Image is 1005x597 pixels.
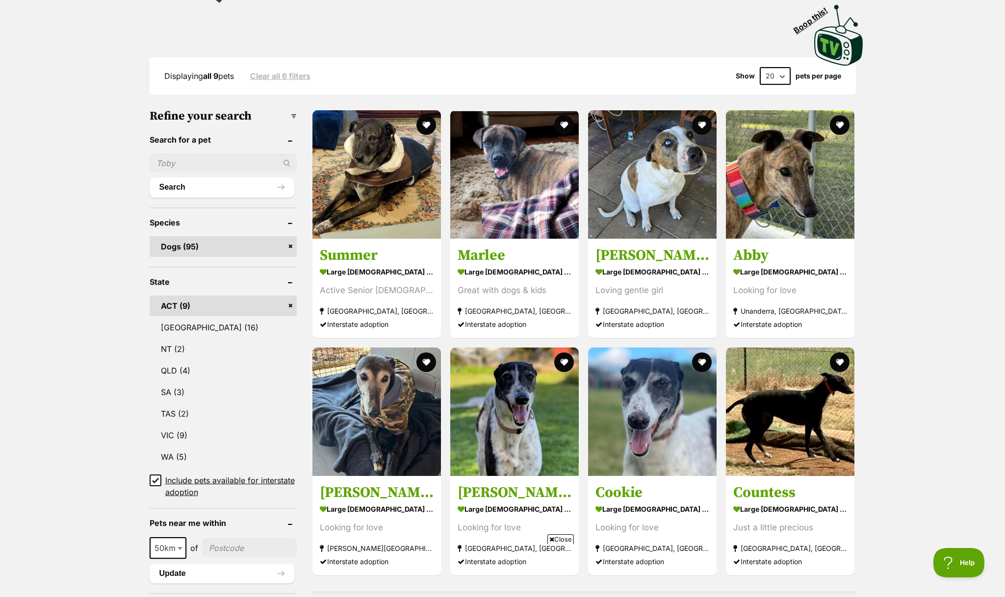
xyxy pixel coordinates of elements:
iframe: Help Scout Beacon - Open [933,548,985,577]
h3: Refine your search [150,109,297,123]
button: favourite [830,352,850,372]
strong: large [DEMOGRAPHIC_DATA] Dog [595,265,709,279]
span: 50km [150,537,186,559]
a: [GEOGRAPHIC_DATA] (16) [150,317,297,338]
a: [PERSON_NAME] large [DEMOGRAPHIC_DATA] Dog Looking for love [GEOGRAPHIC_DATA], [GEOGRAPHIC_DATA] ... [450,476,579,575]
div: Interstate adoption [458,318,571,331]
button: favourite [692,352,712,372]
strong: [GEOGRAPHIC_DATA], [GEOGRAPHIC_DATA] [458,304,571,318]
strong: [GEOGRAPHIC_DATA], [GEOGRAPHIC_DATA] [320,304,434,318]
strong: [GEOGRAPHIC_DATA], [GEOGRAPHIC_DATA] [733,542,847,555]
div: Active Senior [DEMOGRAPHIC_DATA] [320,284,434,297]
img: PetRescue TV logo [814,5,863,66]
a: Countess large [DEMOGRAPHIC_DATA] Dog Just a little precious [GEOGRAPHIC_DATA], [GEOGRAPHIC_DATA]... [726,476,854,575]
a: [PERSON_NAME] large [DEMOGRAPHIC_DATA] Dog Loving gentle girl [GEOGRAPHIC_DATA], [GEOGRAPHIC_DATA... [588,239,717,338]
button: favourite [692,115,712,135]
strong: [GEOGRAPHIC_DATA], [GEOGRAPHIC_DATA] [595,304,709,318]
span: Include pets available for interstate adoption [165,474,297,498]
a: Cookie large [DEMOGRAPHIC_DATA] Dog Looking for love [GEOGRAPHIC_DATA], [GEOGRAPHIC_DATA] Interst... [588,476,717,575]
h3: Marlee [458,246,571,265]
button: favourite [416,115,436,135]
a: [PERSON_NAME] [PERSON_NAME] large [DEMOGRAPHIC_DATA] Dog Looking for love [PERSON_NAME][GEOGRAPHI... [312,476,441,575]
span: Displaying pets [164,71,234,81]
a: TAS (2) [150,403,297,424]
div: Interstate adoption [320,555,434,568]
button: favourite [554,352,574,372]
h3: [PERSON_NAME] [PERSON_NAME] [320,483,434,502]
strong: large [DEMOGRAPHIC_DATA] Dog [458,502,571,516]
span: Show [736,72,755,80]
h3: Summer [320,246,434,265]
header: State [150,277,297,286]
div: Just a little precious [733,521,847,534]
strong: all 9 [203,71,218,81]
span: 50km [151,541,185,555]
div: Interstate adoption [595,318,709,331]
label: pets per page [796,72,841,80]
header: Pets near me within [150,519,297,527]
strong: [GEOGRAPHIC_DATA], [GEOGRAPHIC_DATA] [458,542,571,555]
strong: large [DEMOGRAPHIC_DATA] Dog [458,265,571,279]
div: Interstate adoption [733,318,847,331]
strong: large [DEMOGRAPHIC_DATA] Dog [320,265,434,279]
strong: [GEOGRAPHIC_DATA], [GEOGRAPHIC_DATA] [595,542,709,555]
strong: large [DEMOGRAPHIC_DATA] Dog [595,502,709,516]
strong: large [DEMOGRAPHIC_DATA] Dog [733,265,847,279]
button: favourite [416,352,436,372]
a: ACT (9) [150,296,297,316]
div: Looking for love [320,521,434,534]
strong: large [DEMOGRAPHIC_DATA] Dog [320,502,434,516]
img: Cookie - Greyhound Dog [588,348,717,476]
span: of [190,542,198,554]
a: QLD (4) [150,360,297,381]
img: Abby - Greyhound Dog [726,110,854,239]
div: Great with dogs & kids [458,284,571,297]
header: Species [150,218,297,227]
a: NT (2) [150,339,297,359]
img: Summer - Mixed Dog [312,110,441,239]
a: VIC (9) [150,425,297,446]
strong: Unanderra, [GEOGRAPHIC_DATA] [733,304,847,318]
div: Looking for love [733,284,847,297]
button: favourite [830,115,850,135]
h3: Countess [733,483,847,502]
button: Search [150,177,294,197]
input: postcode [202,539,297,557]
div: Looking for love [458,521,571,534]
iframe: Advertisement [324,548,681,592]
h3: [PERSON_NAME] [595,246,709,265]
h3: Cookie [595,483,709,502]
a: Include pets available for interstate adoption [150,474,297,498]
header: Search for a pet [150,135,297,144]
strong: [PERSON_NAME][GEOGRAPHIC_DATA], [GEOGRAPHIC_DATA] [320,542,434,555]
a: WA (5) [150,447,297,467]
a: Abby large [DEMOGRAPHIC_DATA] Dog Looking for love Unanderra, [GEOGRAPHIC_DATA] Interstate adoption [726,239,854,338]
a: SA (3) [150,382,297,402]
img: Molly - Bull Arab Dog [588,110,717,239]
span: Close [547,534,574,544]
button: favourite [554,115,574,135]
img: Marlee - Boxer x Rhodesian Ridgeback Dog [450,110,579,239]
div: Looking for love [595,521,709,534]
img: Lucy Lou - Greyhound Dog [312,348,441,476]
img: Countess - Greyhound Dog [726,348,854,476]
div: Interstate adoption [733,555,847,568]
strong: large [DEMOGRAPHIC_DATA] Dog [733,502,847,516]
h3: Abby [733,246,847,265]
a: Dogs (95) [150,236,297,257]
a: Marlee large [DEMOGRAPHIC_DATA] Dog Great with dogs & kids [GEOGRAPHIC_DATA], [GEOGRAPHIC_DATA] I... [450,239,579,338]
div: Loving gentle girl [595,284,709,297]
input: Toby [150,154,297,173]
a: Clear all 6 filters [250,72,310,80]
button: Update [150,564,294,583]
a: Summer large [DEMOGRAPHIC_DATA] Dog Active Senior [DEMOGRAPHIC_DATA] [GEOGRAPHIC_DATA], [GEOGRAPH... [312,239,441,338]
h3: [PERSON_NAME] [458,483,571,502]
img: Chloe - Greyhound Dog [450,348,579,476]
div: Interstate adoption [320,318,434,331]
